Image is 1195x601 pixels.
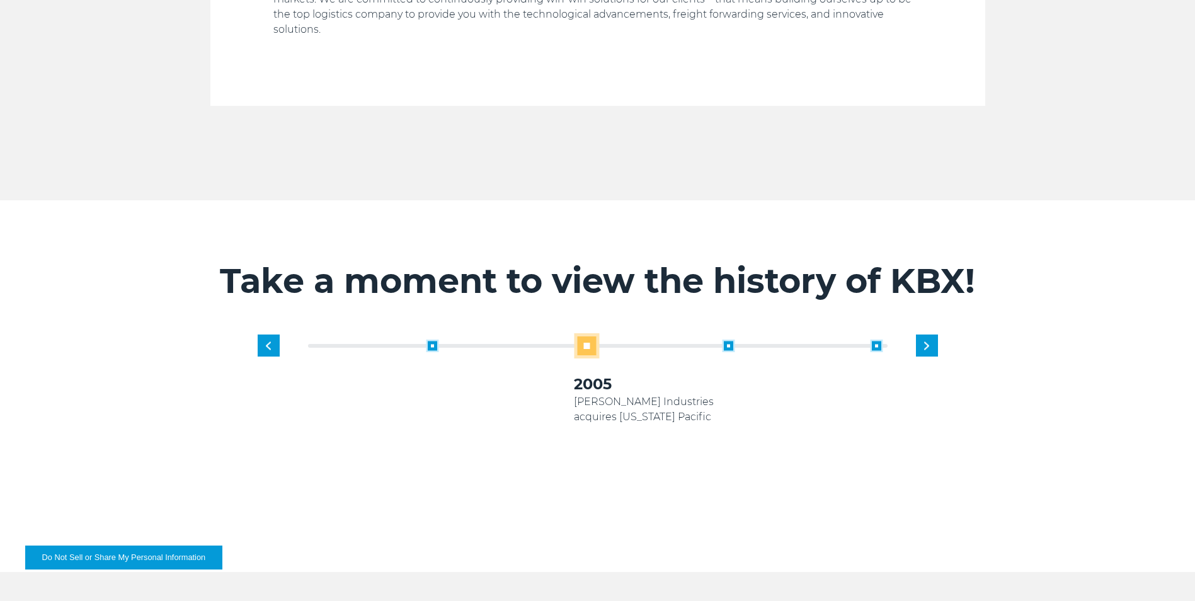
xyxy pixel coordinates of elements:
p: [PERSON_NAME] Industries acquires [US_STATE] Pacific [574,394,722,425]
div: Previous slide [258,335,280,357]
img: previous slide [266,341,271,350]
button: Do Not Sell or Share My Personal Information [25,546,222,570]
h3: 2005 [574,374,722,394]
img: next slide [924,341,929,350]
h2: Take a moment to view the history of KBX! [210,260,985,302]
div: Next slide [916,335,938,357]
